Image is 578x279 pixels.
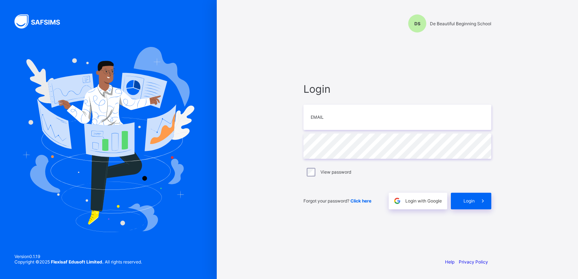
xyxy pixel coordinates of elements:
span: Login [303,83,491,95]
span: Copyright © 2025 All rights reserved. [14,259,142,265]
span: DS [414,21,420,26]
label: View password [320,169,351,175]
a: Help [445,259,454,265]
img: Hero Image [22,47,194,232]
img: google.396cfc9801f0270233282035f929180a.svg [393,197,401,205]
span: Forgot your password? [303,198,371,204]
span: Login with Google [405,198,442,204]
img: SAFSIMS Logo [14,14,69,29]
span: Version 0.1.19 [14,254,142,259]
span: Login [463,198,475,204]
a: Click here [350,198,371,204]
a: Privacy Policy [459,259,488,265]
span: De Beautiful Beginning School [430,21,491,26]
strong: Flexisaf Edusoft Limited. [51,259,104,265]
